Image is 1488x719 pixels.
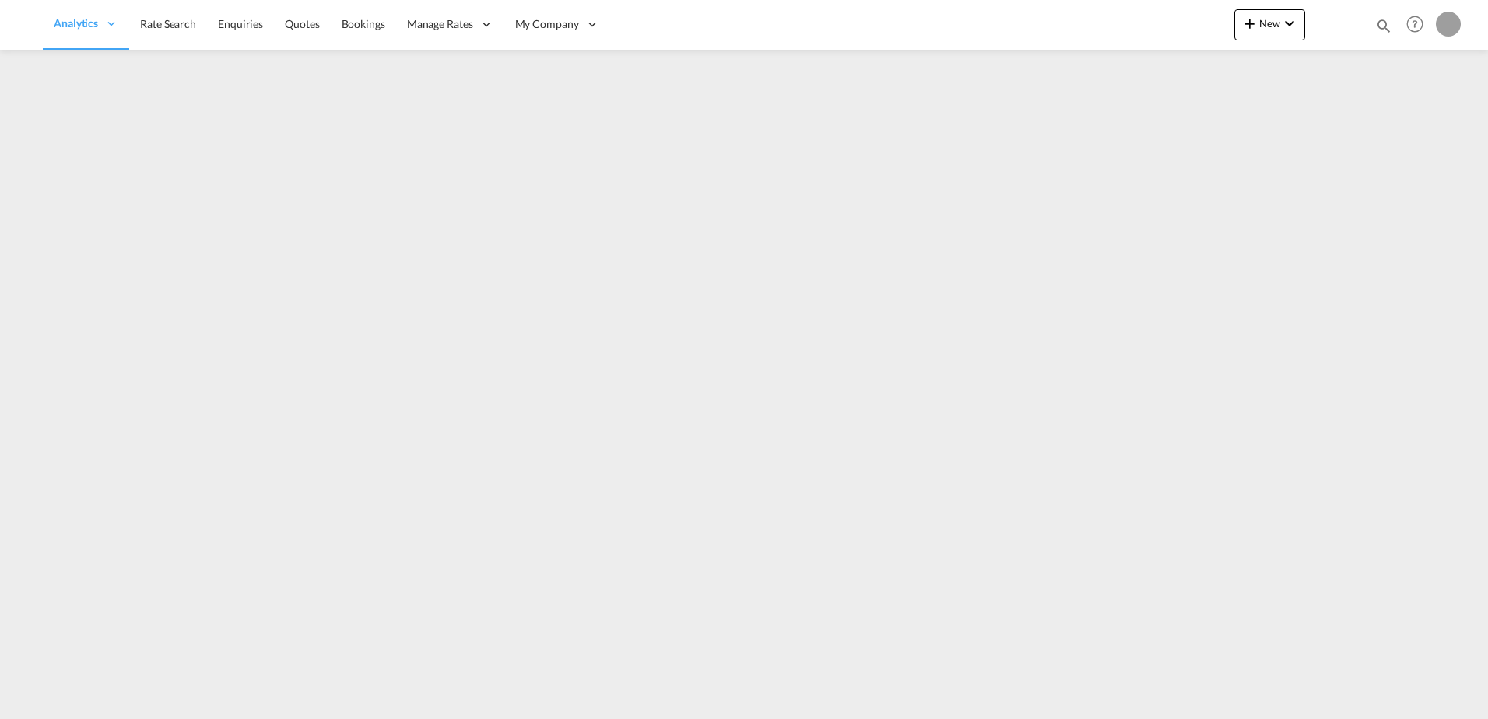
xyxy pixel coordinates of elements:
span: Help [1402,11,1428,37]
md-icon: icon-magnify [1375,17,1392,34]
span: Quotes [285,17,319,30]
span: My Company [515,16,579,32]
span: Enquiries [218,17,263,30]
md-icon: icon-chevron-down [1280,14,1299,33]
span: New [1241,17,1299,30]
div: Help [1402,11,1436,39]
button: icon-plus 400-fgNewicon-chevron-down [1234,9,1305,40]
span: Rate Search [140,17,196,30]
span: Manage Rates [407,16,473,32]
md-icon: icon-plus 400-fg [1241,14,1259,33]
span: Bookings [342,17,385,30]
div: icon-magnify [1375,17,1392,40]
span: Analytics [54,16,98,31]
